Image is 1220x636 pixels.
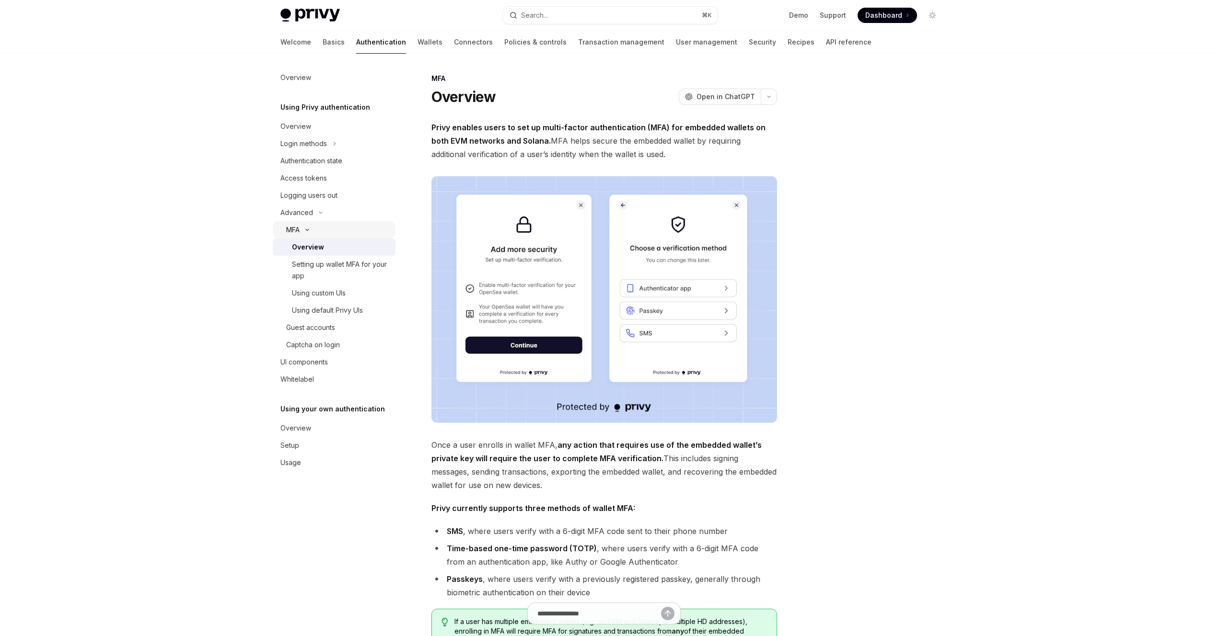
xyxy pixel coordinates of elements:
button: Toggle dark mode [925,8,940,23]
a: Captcha on login [273,336,395,353]
div: Usage [280,457,301,468]
strong: Privy currently supports three methods of wallet MFA: [431,503,635,513]
a: Setup [273,437,395,454]
a: API reference [826,31,871,54]
li: , where users verify with a 6-digit MFA code from an authentication app, like Authy or Google Aut... [431,542,777,568]
strong: SMS [447,526,463,536]
a: UI components [273,353,395,371]
div: Logging users out [280,190,337,201]
a: Policies & controls [504,31,567,54]
strong: Privy enables users to set up multi-factor authentication (MFA) for embedded wallets on both EVM ... [431,123,766,146]
strong: Passkeys [447,574,483,584]
div: Search... [521,10,548,21]
a: Support [820,11,846,20]
h1: Overview [431,88,496,105]
div: Overview [280,72,311,83]
div: Whitelabel [280,374,314,385]
a: Authentication state [273,152,395,170]
a: Dashboard [858,8,917,23]
li: , where users verify with a 6-digit MFA code sent to their phone number [431,524,777,538]
span: Once a user enrolls in wallet MFA, This includes signing messages, sending transactions, exportin... [431,438,777,492]
span: ⌘ K [702,11,712,19]
a: Guest accounts [273,319,395,336]
div: Using default Privy UIs [292,305,363,316]
span: Dashboard [865,11,902,20]
a: Setting up wallet MFA for your app [273,256,395,284]
a: Logging users out [273,187,395,204]
div: Login methods [280,138,327,149]
div: Using custom UIs [292,287,346,299]
div: Captcha on login [286,339,340,351]
a: Transaction management [578,31,664,54]
a: Whitelabel [273,371,395,388]
a: Welcome [280,31,311,54]
a: Usage [273,454,395,471]
a: Access tokens [273,170,395,187]
span: MFA helps secure the embedded wallet by requiring additional verification of a user’s identity wh... [431,121,777,161]
button: Send message [661,607,674,620]
button: Search...⌘K [503,7,718,24]
img: images/MFA.png [431,176,777,423]
li: , where users verify with a previously registered passkey, generally through biometric authentica... [431,572,777,599]
div: Setup [280,440,299,451]
div: UI components [280,356,328,368]
a: Authentication [356,31,406,54]
a: Overview [273,69,395,86]
div: Advanced [280,207,313,218]
a: Security [749,31,776,54]
div: MFA [286,224,300,236]
strong: Time-based one-time password (TOTP) [447,544,597,553]
img: light logo [280,9,340,22]
div: Setting up wallet MFA for your app [292,259,390,282]
a: Demo [789,11,808,20]
a: Recipes [788,31,814,54]
span: Open in ChatGPT [697,92,755,102]
h5: Using your own authentication [280,403,385,415]
div: Authentication state [280,155,342,167]
a: User management [676,31,737,54]
a: Wallets [418,31,442,54]
a: Overview [273,118,395,135]
a: Basics [323,31,345,54]
div: Overview [280,121,311,132]
a: Using default Privy UIs [273,302,395,319]
a: Using custom UIs [273,284,395,302]
a: Overview [273,420,395,437]
button: Open in ChatGPT [679,89,761,105]
a: Connectors [454,31,493,54]
div: MFA [431,74,777,83]
div: Guest accounts [286,322,335,333]
h5: Using Privy authentication [280,102,370,113]
div: Overview [292,241,324,253]
div: Access tokens [280,172,327,184]
a: Overview [273,238,395,256]
div: Overview [280,422,311,434]
strong: any action that requires use of the embedded wallet’s private key will require the user to comple... [431,440,762,463]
